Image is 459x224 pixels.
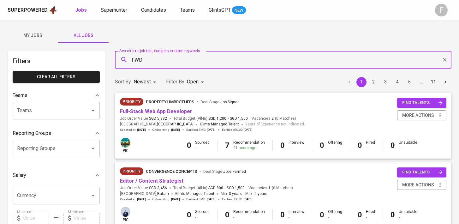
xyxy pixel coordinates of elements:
span: [DATE] [137,128,146,132]
b: 0 [280,141,285,150]
div: - [233,215,265,220]
span: SGD 1,200 [208,116,226,121]
span: Deal Stage : [203,169,246,174]
button: Open [89,106,98,115]
span: Open [187,79,199,85]
span: My Jobs [11,32,54,39]
span: Job Signed [220,100,240,104]
button: more actions [397,180,446,190]
img: annisa@glints.com [121,207,130,217]
span: Earliest EMD : [186,197,216,202]
button: page 1 [356,77,367,87]
p: Filter By [166,78,184,86]
div: pic [120,206,131,223]
span: Jobs Farmed [223,169,246,174]
div: Hired [366,209,375,220]
span: Clear All filters [18,73,95,81]
span: - [228,116,229,121]
nav: pagination navigation [343,77,451,87]
b: 0 [320,141,324,150]
span: [DATE] [171,197,180,202]
button: Go to page 11 [428,77,438,87]
button: find talents [397,98,446,108]
a: Full-Stack Web App Developer [120,108,192,114]
span: Earliest ECJD : [222,128,253,132]
span: Batam [157,191,169,197]
div: Offering [328,140,342,151]
b: 0 [187,210,191,219]
div: Interview [289,209,304,220]
button: Go to page 3 [380,77,390,87]
span: [DATE] [207,197,216,202]
b: 0 [358,210,362,219]
span: Glints Managed Talent [175,191,214,196]
span: 1 [267,185,271,191]
a: Superpoweredapp logo [8,5,57,15]
span: [GEOGRAPHIC_DATA] , [120,121,194,128]
div: Newest [134,76,158,88]
div: Unsuitable [399,209,417,220]
span: find talents [402,99,443,106]
span: [GEOGRAPHIC_DATA] [157,121,194,128]
div: Open [187,76,206,88]
span: [DATE] [137,197,146,202]
span: Years of Experience not indicated. [245,121,305,128]
span: Earliest ECJD : [222,197,253,202]
span: 2 [271,116,274,121]
span: Earliest EMD : [186,128,216,132]
span: more actions [402,181,434,189]
span: Onboarding : [152,128,180,132]
span: Candidates [141,7,166,13]
div: - [289,145,304,151]
div: Recommendation [233,209,265,220]
b: 0 [358,141,362,150]
div: Recommendation [233,140,265,151]
img: a5d44b89-0c59-4c54-99d0-a63b29d42bd3.jpg [121,138,130,148]
p: Newest [134,78,151,86]
div: - [195,145,210,151]
span: Priority [120,99,143,105]
span: Max. [245,191,267,196]
button: Clear All filters [13,71,100,83]
div: Salary [13,169,100,182]
img: app logo [49,5,57,15]
span: [DATE] [244,128,253,132]
a: Teams [180,6,196,14]
span: Superhunter [101,7,127,13]
b: 0 [390,141,395,150]
span: Priority [120,168,143,174]
a: GlintsGPT NEW [209,6,246,14]
div: - [328,145,342,151]
span: - [224,185,225,191]
div: Reporting Groups [13,127,100,140]
span: Onboarding : [152,197,180,202]
div: - [399,145,417,151]
span: 3 years [229,191,242,196]
a: Superhunter [101,6,128,14]
span: All Jobs [62,32,105,39]
button: Open [89,144,98,153]
a: Jobs [75,6,88,14]
div: pic [120,137,131,154]
div: Offering [328,209,342,220]
button: Go to page 4 [392,77,402,87]
button: find talents [397,167,446,177]
span: Created at : [120,128,146,132]
span: Teams [180,7,195,13]
div: F [435,4,448,16]
span: Total Budget (All-In) [173,116,248,121]
span: Convergence Concepts [146,169,197,174]
span: NEW [232,7,246,14]
div: - [366,215,375,220]
span: Min. [221,191,242,196]
button: Open [89,191,98,200]
span: [DATE] [207,128,216,132]
div: Sourced [195,209,210,220]
button: Clear [440,55,449,64]
h6: Filters [13,56,100,66]
div: New Job received from Demand Team [120,167,143,175]
p: Reporting Groups [13,130,51,137]
div: Unsuitable [399,140,417,151]
div: New Job received from Demand Team [120,98,143,106]
a: Candidates [141,6,167,14]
